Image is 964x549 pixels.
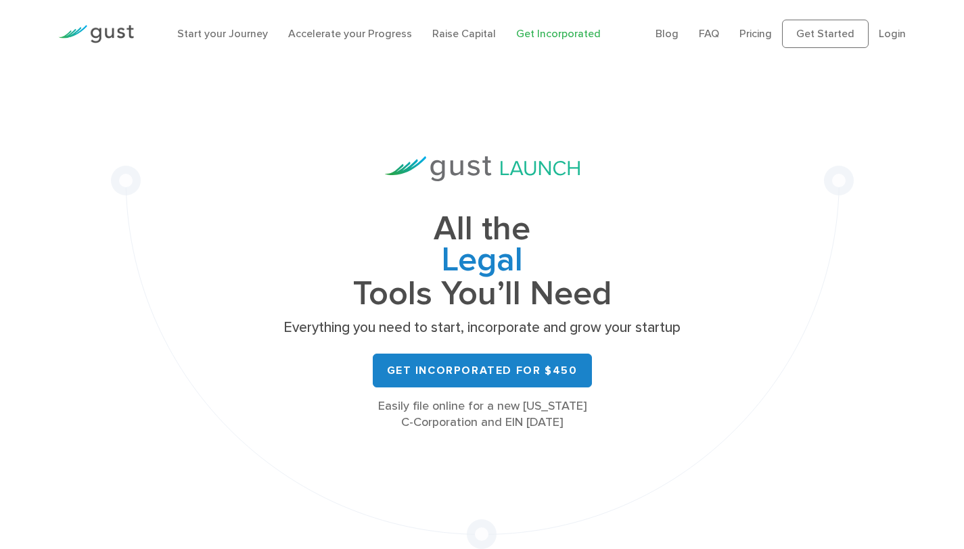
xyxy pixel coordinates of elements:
img: Gust Launch Logo [385,156,580,181]
a: Get Started [782,20,869,48]
a: Raise Capital [432,27,496,40]
a: Blog [656,27,679,40]
p: Everything you need to start, incorporate and grow your startup [279,318,685,337]
img: Gust Logo [58,25,134,43]
a: FAQ [699,27,719,40]
a: Get Incorporated [516,27,601,40]
span: Legal [279,245,685,279]
a: Start your Journey [177,27,268,40]
a: Accelerate your Progress [288,27,412,40]
a: Pricing [739,27,772,40]
div: Easily file online for a new [US_STATE] C-Corporation and EIN [DATE] [279,398,685,431]
h1: All the Tools You’ll Need [279,214,685,309]
a: Login [879,27,906,40]
a: Get Incorporated for $450 [373,354,592,387]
